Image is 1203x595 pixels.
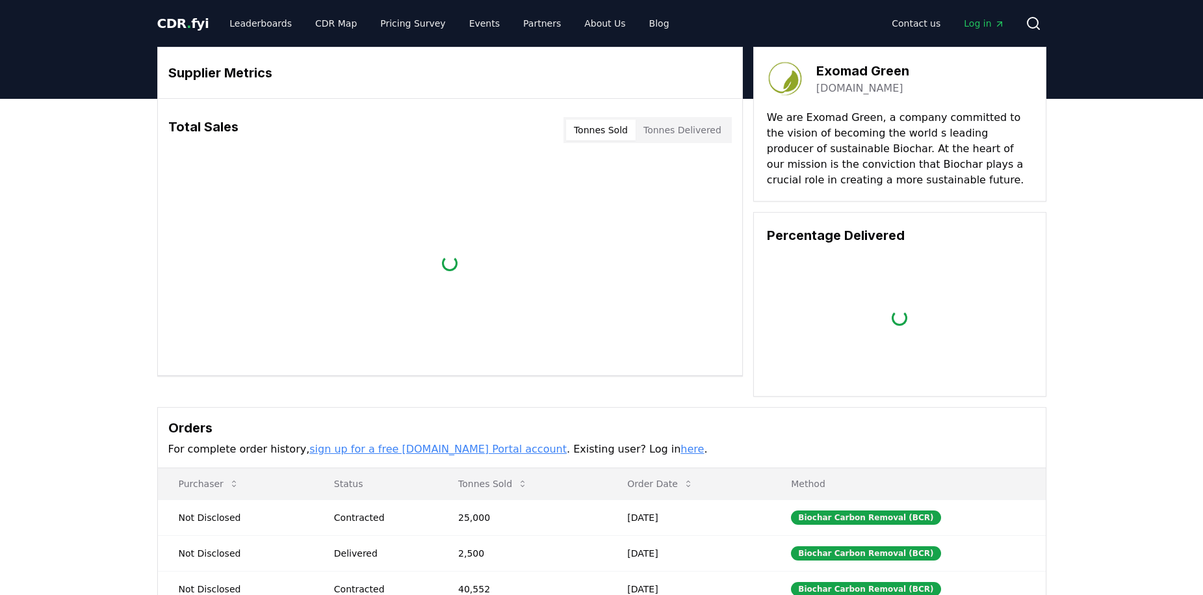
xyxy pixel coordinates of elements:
a: here [680,443,704,455]
td: [DATE] [606,499,770,535]
img: Exomad Green-logo [767,60,803,97]
td: 2,500 [437,535,606,571]
div: Biochar Carbon Removal (BCR) [791,546,940,561]
p: Method [781,477,1035,490]
h3: Supplier Metrics [168,63,732,83]
td: Not Disclosed [158,499,313,535]
a: Partners [513,12,571,35]
button: Order Date [617,471,704,497]
p: Status [324,477,427,490]
nav: Main [881,12,1015,35]
button: Purchaser [168,471,250,497]
h3: Orders [168,418,1035,438]
span: Log in [964,17,1004,30]
a: sign up for a free [DOMAIN_NAME] Portal account [309,443,567,455]
div: Delivered [334,547,427,560]
h3: Exomad Green [816,61,909,81]
td: Not Disclosed [158,535,313,571]
div: loading [442,256,458,271]
p: We are Exomad Green, a company committed to the vision of becoming the world s leading producer o... [767,110,1033,188]
h3: Percentage Delivered [767,226,1033,245]
td: [DATE] [606,535,770,571]
a: CDR.fyi [157,14,209,33]
a: Log in [953,12,1015,35]
a: [DOMAIN_NAME] [816,81,903,96]
a: Blog [639,12,680,35]
button: Tonnes Sold [566,120,636,140]
td: 25,000 [437,499,606,535]
a: Contact us [881,12,951,35]
button: Tonnes Delivered [636,120,729,140]
a: Pricing Survey [370,12,456,35]
p: For complete order history, . Existing user? Log in . [168,442,1035,457]
a: Leaderboards [219,12,302,35]
a: About Us [574,12,636,35]
a: Events [459,12,510,35]
span: . [187,16,191,31]
span: CDR fyi [157,16,209,31]
nav: Main [219,12,679,35]
button: Tonnes Sold [448,471,538,497]
a: CDR Map [305,12,367,35]
h3: Total Sales [168,117,239,143]
div: loading [892,310,907,326]
div: Contracted [334,511,427,524]
div: Biochar Carbon Removal (BCR) [791,510,940,525]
